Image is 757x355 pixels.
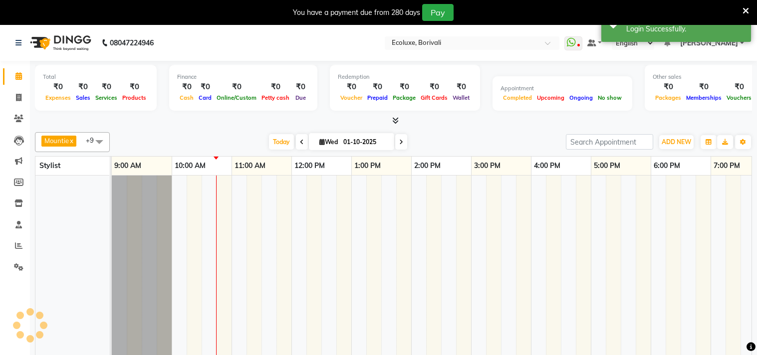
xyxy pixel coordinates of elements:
[365,94,390,101] span: Prepaid
[120,81,149,93] div: ₹0
[196,81,214,93] div: ₹0
[43,73,149,81] div: Total
[214,94,259,101] span: Online/Custom
[684,81,724,93] div: ₹0
[338,73,472,81] div: Redemption
[662,138,691,146] span: ADD NEW
[422,4,454,21] button: Pay
[352,159,383,173] a: 1:00 PM
[450,94,472,101] span: Wallet
[317,138,340,146] span: Wed
[390,94,418,101] span: Package
[177,73,309,81] div: Finance
[653,94,684,101] span: Packages
[43,94,73,101] span: Expenses
[418,81,450,93] div: ₹0
[534,94,567,101] span: Upcoming
[450,81,472,93] div: ₹0
[711,159,743,173] a: 7:00 PM
[73,81,93,93] div: ₹0
[293,94,308,101] span: Due
[338,94,365,101] span: Voucher
[501,84,624,93] div: Appointment
[595,94,624,101] span: No show
[724,81,754,93] div: ₹0
[93,81,120,93] div: ₹0
[292,159,327,173] a: 12:00 PM
[177,81,196,93] div: ₹0
[120,94,149,101] span: Products
[567,94,595,101] span: Ongoing
[43,81,73,93] div: ₹0
[651,159,683,173] a: 6:00 PM
[684,94,724,101] span: Memberships
[39,161,60,170] span: Stylist
[232,159,268,173] a: 11:00 AM
[172,159,208,173] a: 10:00 AM
[93,94,120,101] span: Services
[340,135,390,150] input: 2025-10-01
[412,159,443,173] a: 2:00 PM
[338,81,365,93] div: ₹0
[626,24,744,34] div: Login Successfully.
[69,137,73,145] a: x
[659,135,694,149] button: ADD NEW
[214,81,259,93] div: ₹0
[680,38,738,48] span: [PERSON_NAME]
[73,94,93,101] span: Sales
[566,134,653,150] input: Search Appointment
[196,94,214,101] span: Card
[418,94,450,101] span: Gift Cards
[501,94,534,101] span: Completed
[112,159,144,173] a: 9:00 AM
[293,7,420,18] div: You have a payment due from 280 days
[177,94,196,101] span: Cash
[44,137,69,145] span: Mountie
[259,81,292,93] div: ₹0
[86,136,101,144] span: +9
[653,81,684,93] div: ₹0
[269,134,294,150] span: Today
[259,94,292,101] span: Petty cash
[365,81,390,93] div: ₹0
[472,159,503,173] a: 3:00 PM
[25,29,94,57] img: logo
[724,94,754,101] span: Vouchers
[591,159,623,173] a: 5:00 PM
[390,81,418,93] div: ₹0
[292,81,309,93] div: ₹0
[531,159,563,173] a: 4:00 PM
[110,29,154,57] b: 08047224946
